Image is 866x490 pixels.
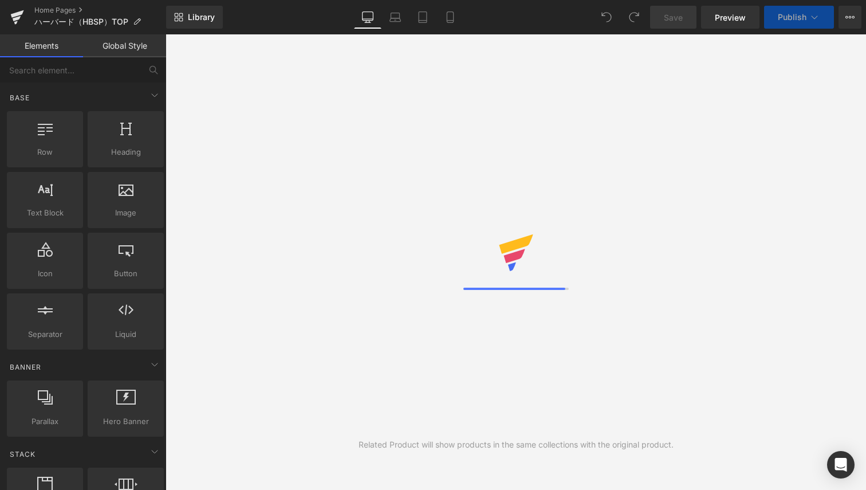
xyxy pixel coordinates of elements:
span: Separator [10,328,80,340]
button: More [839,6,861,29]
span: Parallax [10,415,80,428]
span: Hero Banner [91,415,160,428]
span: Row [10,146,80,158]
a: Global Style [83,34,166,57]
a: Desktop [354,6,381,29]
div: Open Intercom Messenger [827,451,855,479]
button: Redo [623,6,645,29]
span: Liquid [91,328,160,340]
a: Mobile [436,6,464,29]
span: ハーバード（HBSP）TOP [34,17,128,26]
button: Undo [595,6,618,29]
button: Publish [764,6,834,29]
span: Preview [715,11,746,23]
a: Home Pages [34,6,166,15]
span: Library [188,12,215,22]
div: Related Product will show products in the same collections with the original product. [359,438,674,451]
a: Laptop [381,6,409,29]
span: Base [9,92,31,103]
a: New Library [166,6,223,29]
span: Save [664,11,683,23]
span: Image [91,207,160,219]
a: Tablet [409,6,436,29]
span: Publish [778,13,806,22]
span: Stack [9,449,37,460]
span: Button [91,268,160,280]
span: Icon [10,268,80,280]
span: Banner [9,362,42,373]
span: Heading [91,146,160,158]
span: Text Block [10,207,80,219]
a: Preview [701,6,759,29]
